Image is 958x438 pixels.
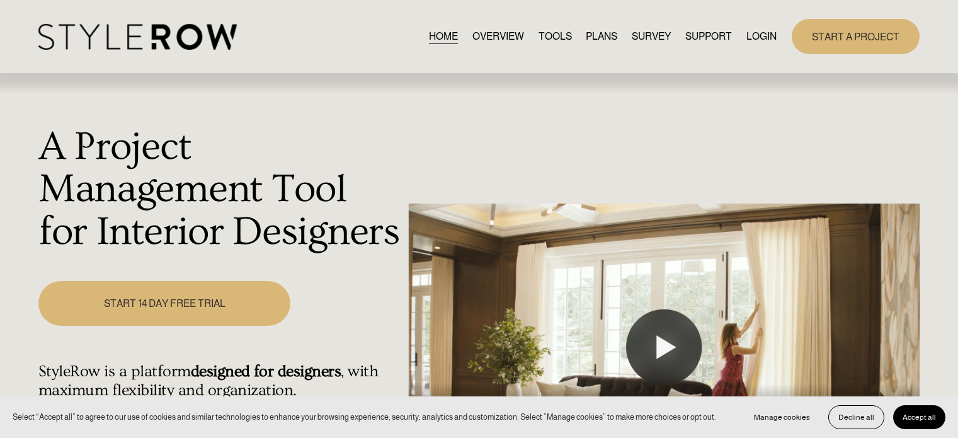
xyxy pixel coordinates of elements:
[685,28,732,45] a: folder dropdown
[792,19,920,54] a: START A PROJECT
[38,362,402,400] h4: StyleRow is a platform , with maximum flexibility and organization.
[38,281,290,326] a: START 14 DAY FREE TRIAL
[429,28,458,45] a: HOME
[744,405,819,429] button: Manage cookies
[828,405,884,429] button: Decline all
[539,28,572,45] a: TOOLS
[38,24,237,50] img: StyleRow
[191,362,341,381] strong: designed for designers
[472,28,524,45] a: OVERVIEW
[903,413,936,422] span: Accept all
[754,413,810,422] span: Manage cookies
[13,411,716,423] p: Select “Accept all” to agree to our use of cookies and similar technologies to enhance your brows...
[893,405,945,429] button: Accept all
[626,309,702,385] button: Play
[38,126,402,254] h1: A Project Management Tool for Interior Designers
[746,28,777,45] a: LOGIN
[838,413,874,422] span: Decline all
[586,28,617,45] a: PLANS
[632,28,671,45] a: SURVEY
[685,29,732,44] span: SUPPORT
